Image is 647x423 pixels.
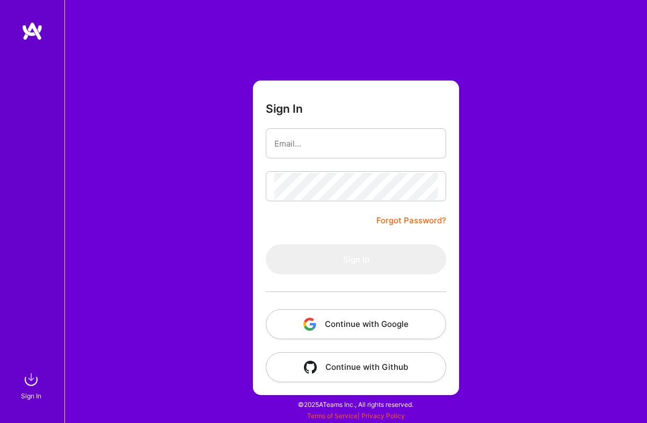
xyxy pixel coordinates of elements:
div: © 2025 ATeams Inc., All rights reserved. [64,391,647,418]
a: sign inSign In [23,369,42,402]
div: Sign In [21,390,41,402]
span: | [307,412,405,420]
button: Continue with Google [266,309,446,339]
h3: Sign In [266,102,303,115]
img: logo [21,21,43,41]
a: Privacy Policy [361,412,405,420]
a: Terms of Service [307,412,358,420]
a: Forgot Password? [376,214,446,227]
button: Sign In [266,244,446,274]
img: sign in [20,369,42,390]
input: Email... [274,130,438,157]
button: Continue with Github [266,352,446,382]
img: icon [303,318,316,331]
img: icon [304,361,317,374]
